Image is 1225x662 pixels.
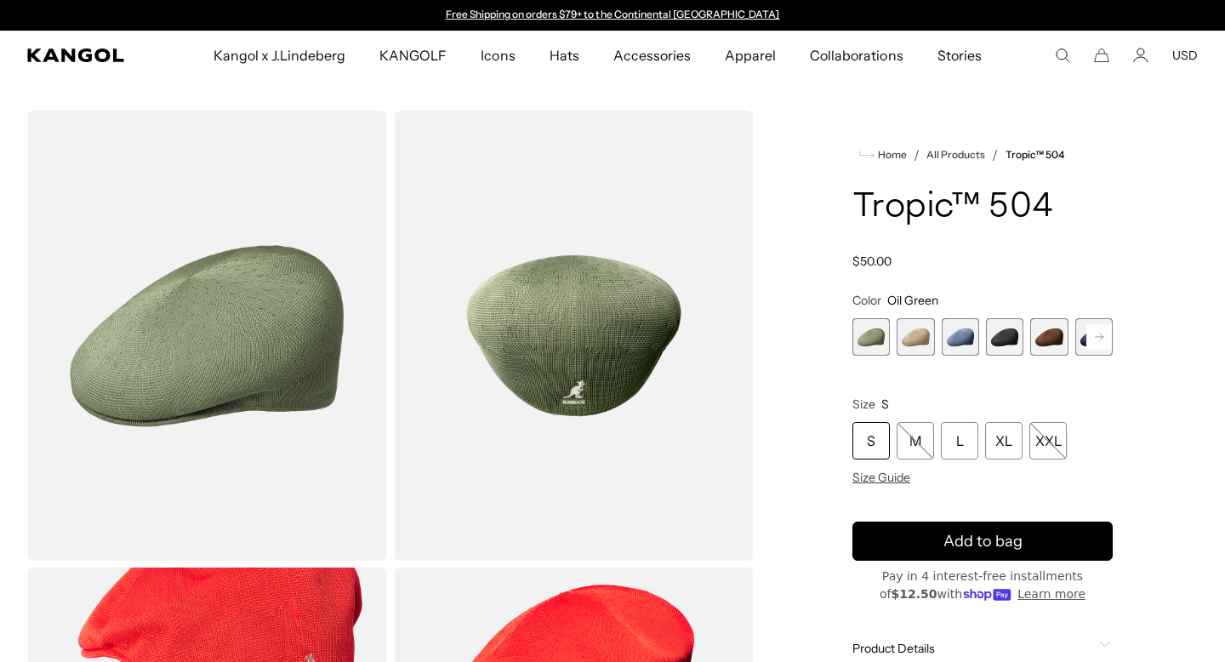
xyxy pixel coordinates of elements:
a: Hats [533,31,596,80]
img: color-oil-green [27,111,387,561]
a: Apparel [708,31,793,80]
span: Product Details [852,641,1092,656]
label: Brown [1030,318,1068,356]
span: S [881,397,889,412]
span: Collaborations [810,31,903,80]
slideshow-component: Announcement bar [437,9,788,22]
div: XL [985,422,1023,459]
a: KANGOLF [362,31,464,80]
a: Free Shipping on orders $79+ to the Continental [GEOGRAPHIC_DATA] [446,8,780,20]
span: Icons [481,31,515,80]
a: Icons [464,31,532,80]
a: Kangol [27,49,140,62]
li: / [907,145,920,165]
div: M [897,422,934,459]
label: Navy [1075,318,1113,356]
div: L [941,422,978,459]
a: Accessories [596,31,708,80]
span: Kangol x J.Lindeberg [214,31,346,80]
a: Home [859,147,907,163]
span: Home [875,149,907,161]
span: Hats [550,31,579,80]
nav: breadcrumbs [852,145,1113,165]
div: 2 of 9 [897,318,934,356]
a: All Products [926,149,985,161]
img: color-oil-green [394,111,754,561]
span: KANGOLF [379,31,447,80]
label: Black [986,318,1023,356]
div: 1 of 2 [437,9,788,22]
summary: Search here [1055,48,1070,63]
label: Beige [897,318,934,356]
span: $50.00 [852,254,892,269]
li: / [985,145,998,165]
div: 3 of 9 [942,318,979,356]
a: Collaborations [793,31,920,80]
h1: Tropic™ 504 [852,189,1113,226]
div: 6 of 9 [1075,318,1113,356]
span: Size Guide [852,470,910,485]
div: Announcement [437,9,788,22]
button: USD [1172,48,1198,63]
span: Oil Green [887,293,938,308]
button: Cart [1094,48,1109,63]
div: 5 of 9 [1030,318,1068,356]
span: Apparel [725,31,776,80]
div: S [852,422,890,459]
label: Oil Green [852,318,890,356]
a: Stories [920,31,999,80]
div: XXL [1029,422,1067,459]
a: Account [1133,48,1148,63]
a: Tropic™ 504 [1006,149,1064,161]
div: 4 of 9 [986,318,1023,356]
span: Stories [937,31,982,80]
span: Size [852,397,875,412]
span: Add to bag [943,530,1023,553]
button: Add to bag [852,522,1113,561]
div: 1 of 9 [852,318,890,356]
span: Color [852,293,881,308]
label: DENIM BLUE [942,318,979,356]
span: Accessories [613,31,691,80]
a: Kangol x J.Lindeberg [197,31,363,80]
